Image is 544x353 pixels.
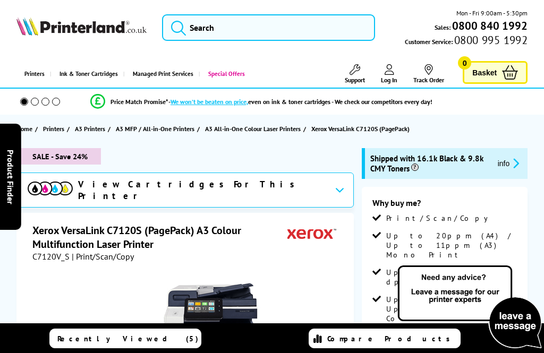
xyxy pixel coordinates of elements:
span: Up to 20ppm (A4) / Up to 11ppm (A3) Mono Print [386,231,517,260]
span: Recently Viewed (5) [57,334,199,343]
a: Managed Print Services [123,61,199,88]
a: Track Order [413,64,444,84]
img: Xerox [287,223,336,243]
b: 0800 840 1992 [452,19,528,33]
a: Ink & Toner Cartridges [50,61,123,88]
a: Home [16,123,35,134]
li: modal_Promise [5,92,517,111]
span: Product Finder [5,149,16,204]
span: SALE - Save 24% [16,148,101,165]
a: Basket 0 [463,61,528,84]
span: Printers [43,123,64,134]
a: A3 All-in-One Colour Laser Printers [205,123,303,134]
span: 0800 995 1992 [453,35,528,45]
div: Why buy me? [372,197,517,213]
input: Search [162,14,375,41]
a: A3 MFP / All-in-One Printers [116,123,197,134]
button: promo-description [495,157,523,169]
span: Sales: [435,22,450,32]
a: Printers [16,61,50,88]
span: Shipped with 16.1k Black & 9.8k CMY Toners [370,153,489,174]
span: Home [16,123,32,134]
span: Mon - Fri 9:00am - 5:30pm [456,8,528,18]
span: Print/Scan/Copy [386,213,496,223]
span: Price Match Promise* [110,98,168,106]
a: Support [345,64,365,84]
span: A3 Printers [75,123,105,134]
span: Customer Service: [405,35,528,47]
span: Compare Products [327,334,456,343]
span: Support [345,76,365,84]
a: 0800 840 1992 [450,21,528,31]
span: A3 All-in-One Colour Laser Printers [205,123,301,134]
a: Special Offers [199,61,250,88]
a: A3 Printers [75,123,108,134]
img: Printerland Logo [16,17,147,36]
span: C7120V_S [32,251,70,262]
span: Basket [472,65,497,80]
span: A3 MFP / All-in-One Printers [116,123,194,134]
a: Log In [381,64,397,84]
div: - even on ink & toner cartridges - We check our competitors every day! [168,98,432,106]
span: View Cartridges For This Printer [78,178,326,202]
a: Xerox VersaLink C7120S (PagePack) [311,123,412,134]
img: cmyk-icon.svg [28,182,73,196]
span: | Print/Scan/Copy [72,251,134,262]
a: Printers [43,123,67,134]
img: Open Live Chat window [395,264,544,351]
a: Printerland Logo [16,17,147,38]
span: Ink & Toner Cartridges [59,61,118,88]
a: Recently Viewed (5) [49,329,201,348]
span: Xerox VersaLink C7120S (PagePack) [311,123,410,134]
span: Log In [381,76,397,84]
span: We won’t be beaten on price, [171,98,248,106]
h1: Xerox VersaLink C7120S (PagePack) A3 Colour Multifunction Laser Printer [32,223,287,251]
span: Up to 1,200 x 2,400 dpi Print [386,268,517,287]
span: 0 [458,56,471,70]
a: Compare Products [309,329,460,348]
span: Up to 20ppm (A4) / Up to 11ppm (A3) Colour Print [386,295,517,323]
